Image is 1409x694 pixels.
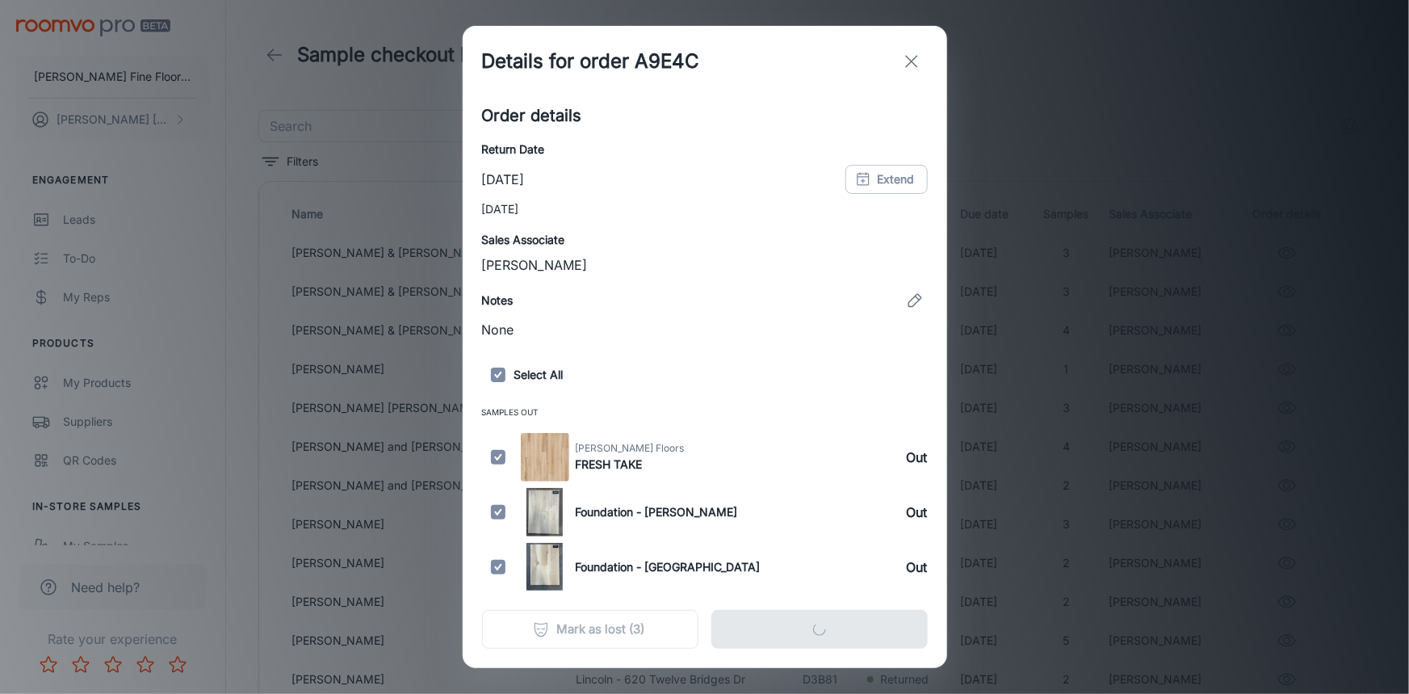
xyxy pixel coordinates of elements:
[521,488,569,536] img: Foundation - Winter Sky
[482,170,525,189] p: [DATE]
[907,557,928,577] h6: Out
[482,320,928,339] p: None
[482,404,928,427] span: Samples Out
[482,255,928,275] p: [PERSON_NAME]
[482,292,514,309] h6: Notes
[482,200,928,218] p: [DATE]
[576,441,685,456] span: [PERSON_NAME] Floors
[845,165,928,194] button: Extend
[576,503,738,521] h6: Foundation - [PERSON_NAME]
[482,103,928,128] h5: Order details
[521,543,569,591] img: Foundation - Wheatfield
[482,359,928,391] h6: Select All
[576,558,761,576] h6: Foundation - [GEOGRAPHIC_DATA]
[907,448,928,467] h6: Out
[482,231,928,249] h6: Sales Associate
[907,503,928,522] h6: Out
[482,47,700,76] h1: Details for order A9E4C
[576,456,685,473] h6: FRESH TAKE
[521,433,569,482] img: FRESH TAKE
[482,141,928,158] h6: Return Date
[895,45,928,78] button: exit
